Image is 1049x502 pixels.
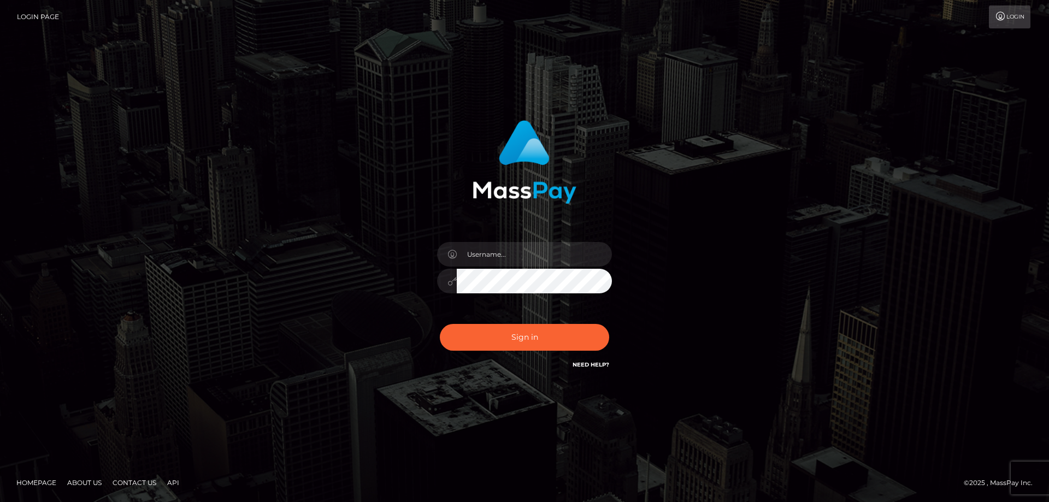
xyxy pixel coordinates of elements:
a: Need Help? [573,361,609,368]
button: Sign in [440,324,609,351]
a: Login Page [17,5,59,28]
a: Contact Us [108,474,161,491]
a: Homepage [12,474,61,491]
input: Username... [457,242,612,267]
a: API [163,474,184,491]
img: MassPay Login [473,120,576,204]
a: About Us [63,474,106,491]
div: © 2025 , MassPay Inc. [964,477,1041,489]
a: Login [989,5,1030,28]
